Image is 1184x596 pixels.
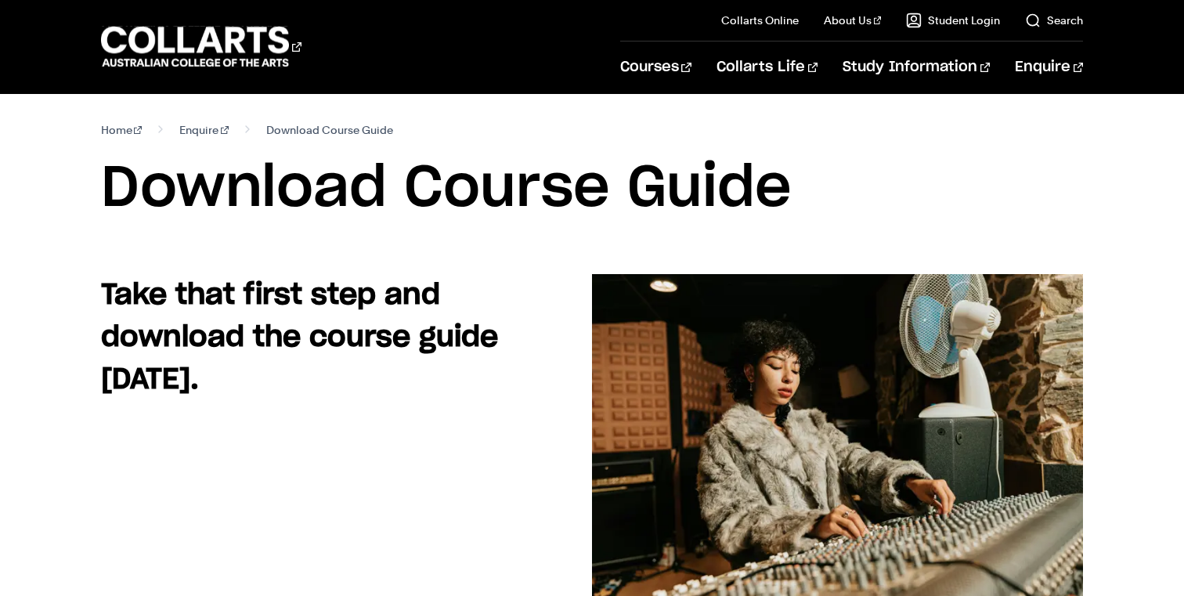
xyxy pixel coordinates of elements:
[1025,13,1083,28] a: Search
[266,119,393,141] span: Download Course Guide
[101,24,301,69] div: Go to homepage
[101,119,143,141] a: Home
[824,13,882,28] a: About Us
[721,13,799,28] a: Collarts Online
[179,119,229,141] a: Enquire
[1015,42,1083,93] a: Enquire
[620,42,691,93] a: Courses
[101,281,498,394] strong: Take that first step and download the course guide [DATE].
[843,42,990,93] a: Study Information
[101,154,1084,224] h1: Download Course Guide
[717,42,818,93] a: Collarts Life
[906,13,1000,28] a: Student Login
